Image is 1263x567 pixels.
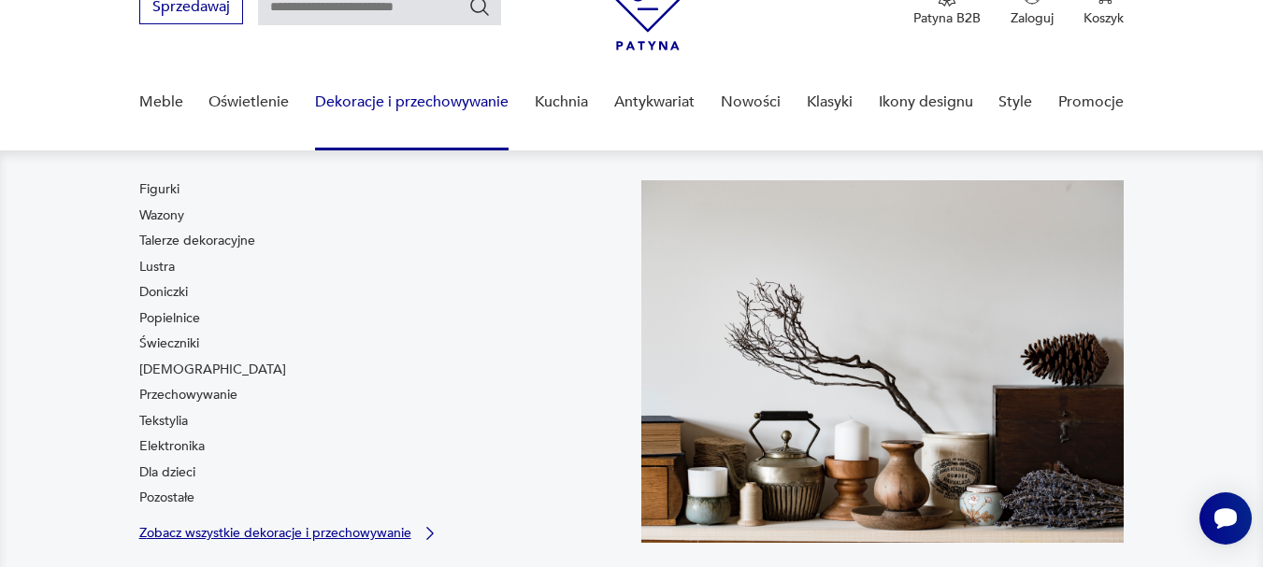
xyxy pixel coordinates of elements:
a: Wazony [139,206,184,225]
iframe: Smartsupp widget button [1199,492,1252,545]
a: [DEMOGRAPHIC_DATA] [139,361,286,379]
a: Popielnice [139,309,200,328]
a: Dla dzieci [139,463,195,482]
a: Doniczki [139,283,188,302]
img: cfa44e985ea346226f89ee8969f25989.jpg [641,180,1125,543]
a: Talerze dekoracyjne [139,232,255,250]
p: Zaloguj [1011,9,1054,27]
a: Tekstylia [139,412,188,431]
a: Świeczniki [139,334,199,353]
a: Pozostałe [139,489,194,507]
a: Antykwariat [614,66,695,138]
p: Zobacz wszystkie dekoracje i przechowywanie [139,527,411,539]
a: Style [998,66,1032,138]
a: Zobacz wszystkie dekoracje i przechowywanie [139,524,439,543]
a: Dekoracje i przechowywanie [315,66,509,138]
p: Koszyk [1084,9,1124,27]
a: Ikony designu [879,66,973,138]
a: Lustra [139,258,175,276]
a: Nowości [721,66,781,138]
a: Meble [139,66,183,138]
a: Oświetlenie [208,66,289,138]
a: Przechowywanie [139,386,237,404]
a: Sprzedawaj [139,2,243,15]
a: Klasyki [807,66,853,138]
a: Kuchnia [535,66,588,138]
a: Promocje [1058,66,1124,138]
a: Figurki [139,180,179,199]
p: Patyna B2B [913,9,981,27]
a: Elektronika [139,437,205,456]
